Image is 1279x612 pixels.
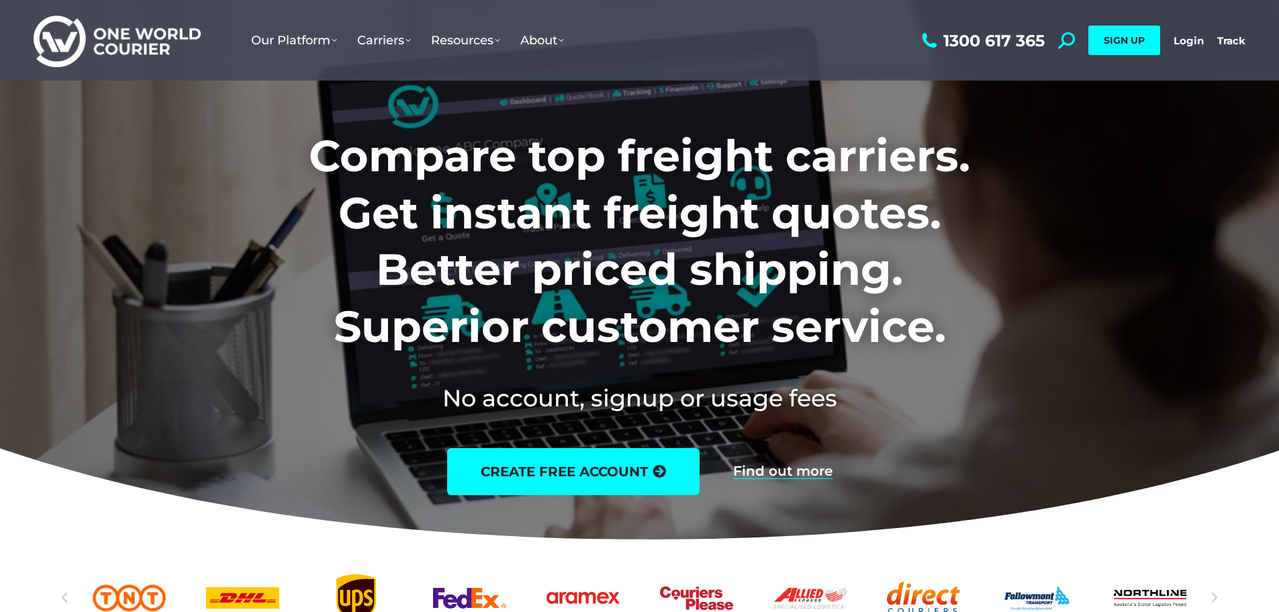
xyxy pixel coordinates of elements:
span: Resources [431,33,500,48]
a: About [510,19,574,61]
a: 1300 617 365 [918,32,1045,49]
h2: No account, signup or usage fees [220,382,1059,414]
a: create free account [447,448,700,495]
span: SIGN UP [1104,34,1145,46]
a: SIGN UP [1088,26,1160,55]
a: Login [1174,34,1204,47]
img: One World Courier [34,13,201,68]
span: About [520,33,564,48]
a: Find out more [733,464,833,479]
a: Our Platform [241,19,347,61]
a: Resources [421,19,510,61]
a: Track [1217,34,1245,47]
span: Carriers [357,33,411,48]
h1: Compare top freight carriers. Get instant freight quotes. Better priced shipping. Superior custom... [220,128,1059,355]
a: Carriers [347,19,421,61]
span: Our Platform [251,33,337,48]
